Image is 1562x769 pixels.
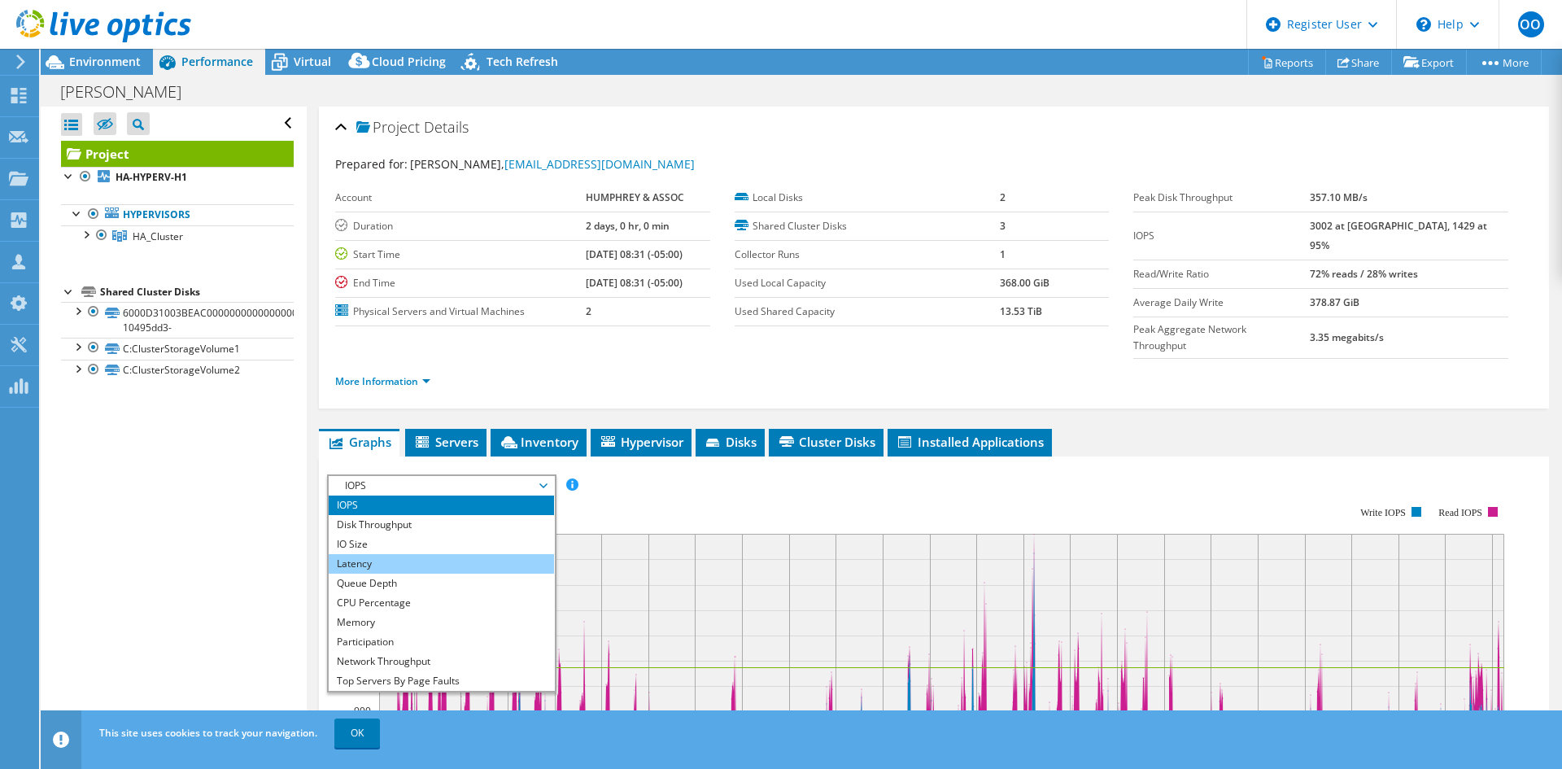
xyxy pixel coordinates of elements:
div: Shared Cluster Disks [100,282,294,302]
span: Project [356,120,420,136]
span: Hypervisor [599,434,683,450]
a: HA_Cluster [61,225,294,247]
a: [EMAIL_ADDRESS][DOMAIN_NAME] [504,156,695,172]
span: IOPS [337,476,546,496]
a: Project [61,141,294,167]
a: Share [1325,50,1392,75]
b: 368.00 GiB [1000,276,1049,290]
text: 900 [354,704,371,718]
text: Read IOPS [1439,507,1483,518]
span: OO [1518,11,1544,37]
label: Start Time [335,247,585,263]
b: 2 [586,304,591,318]
b: 3 [1000,219,1006,233]
b: 357.10 MB/s [1310,190,1368,204]
a: Export [1391,50,1467,75]
span: Performance [181,54,253,69]
a: Hypervisors [61,204,294,225]
li: IOPS [329,496,554,515]
a: More [1466,50,1542,75]
h1: [PERSON_NAME] [53,83,207,101]
text: Write IOPS [1360,507,1406,518]
a: HA-HYPERV-H1 [61,167,294,188]
a: Reports [1248,50,1326,75]
label: Collector Runs [735,247,1000,263]
a: OK [334,719,380,748]
label: Read/Write Ratio [1133,266,1309,282]
label: Used Local Capacity [735,275,1000,291]
li: Latency [329,554,554,574]
span: Virtual [294,54,331,69]
li: Queue Depth [329,574,554,593]
label: Local Disks [735,190,1000,206]
span: HA_Cluster [133,229,183,243]
span: Cloud Pricing [372,54,446,69]
li: Memory [329,613,554,632]
span: Inventory [499,434,578,450]
span: This site uses cookies to track your navigation. [99,726,317,740]
b: 1 [1000,247,1006,261]
b: 2 days, 0 hr, 0 min [586,219,670,233]
span: Details [424,117,469,137]
b: 3.35 megabits/s [1310,330,1384,344]
b: HUMPHREY & ASSOC [586,190,684,204]
span: Environment [69,54,141,69]
li: IO Size [329,535,554,554]
li: Top Servers By Page Faults [329,671,554,691]
svg: \n [1416,17,1431,32]
label: End Time [335,275,585,291]
a: C:ClusterStorageVolume1 [61,338,294,359]
li: Participation [329,632,554,652]
li: Network Throughput [329,652,554,671]
b: 2 [1000,190,1006,204]
span: Disks [704,434,757,450]
b: HA-HYPERV-H1 [116,170,187,184]
label: Account [335,190,585,206]
label: Used Shared Capacity [735,304,1000,320]
span: Tech Refresh [486,54,558,69]
a: C:ClusterStorageVolume2 [61,360,294,381]
a: 6000D31003BEAC000000000000000003-10495dd3- [61,302,294,338]
label: Physical Servers and Virtual Machines [335,304,585,320]
label: Peak Disk Throughput [1133,190,1309,206]
a: More Information [335,374,430,388]
label: Shared Cluster Disks [735,218,1000,234]
span: Graphs [327,434,391,450]
label: Duration [335,218,585,234]
label: Prepared for: [335,156,408,172]
label: Average Daily Write [1133,295,1309,311]
b: 3002 at [GEOGRAPHIC_DATA], 1429 at 95% [1310,219,1487,252]
span: Installed Applications [896,434,1044,450]
b: 378.87 GiB [1310,295,1359,309]
b: 13.53 TiB [1000,304,1042,318]
label: IOPS [1133,228,1309,244]
li: CPU Percentage [329,593,554,613]
label: Peak Aggregate Network Throughput [1133,321,1309,354]
li: Disk Throughput [329,515,554,535]
span: Cluster Disks [777,434,875,450]
span: [PERSON_NAME], [410,156,695,172]
b: [DATE] 08:31 (-05:00) [586,276,683,290]
b: [DATE] 08:31 (-05:00) [586,247,683,261]
span: Servers [413,434,478,450]
b: 72% reads / 28% writes [1310,267,1418,281]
